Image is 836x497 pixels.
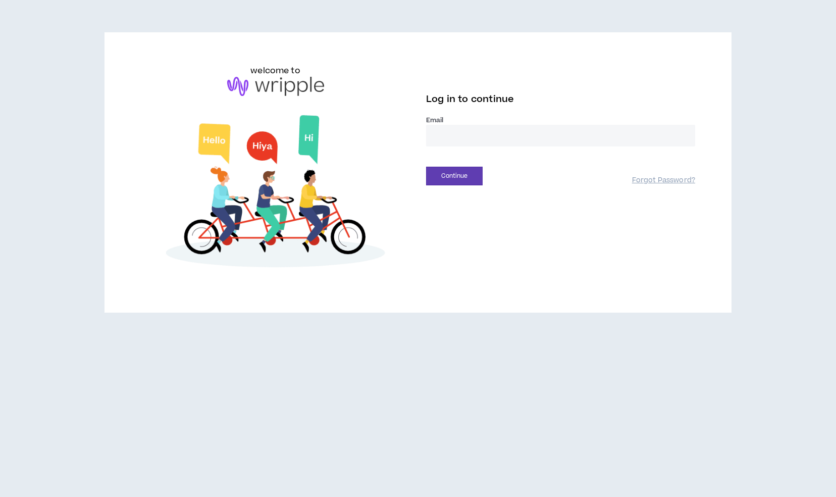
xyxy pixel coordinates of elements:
[227,77,324,96] img: logo-brand.png
[141,106,410,281] img: Welcome to Wripple
[426,167,483,185] button: Continue
[426,116,695,125] label: Email
[632,176,695,185] a: Forgot Password?
[426,93,514,106] span: Log in to continue
[250,65,300,77] h6: welcome to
